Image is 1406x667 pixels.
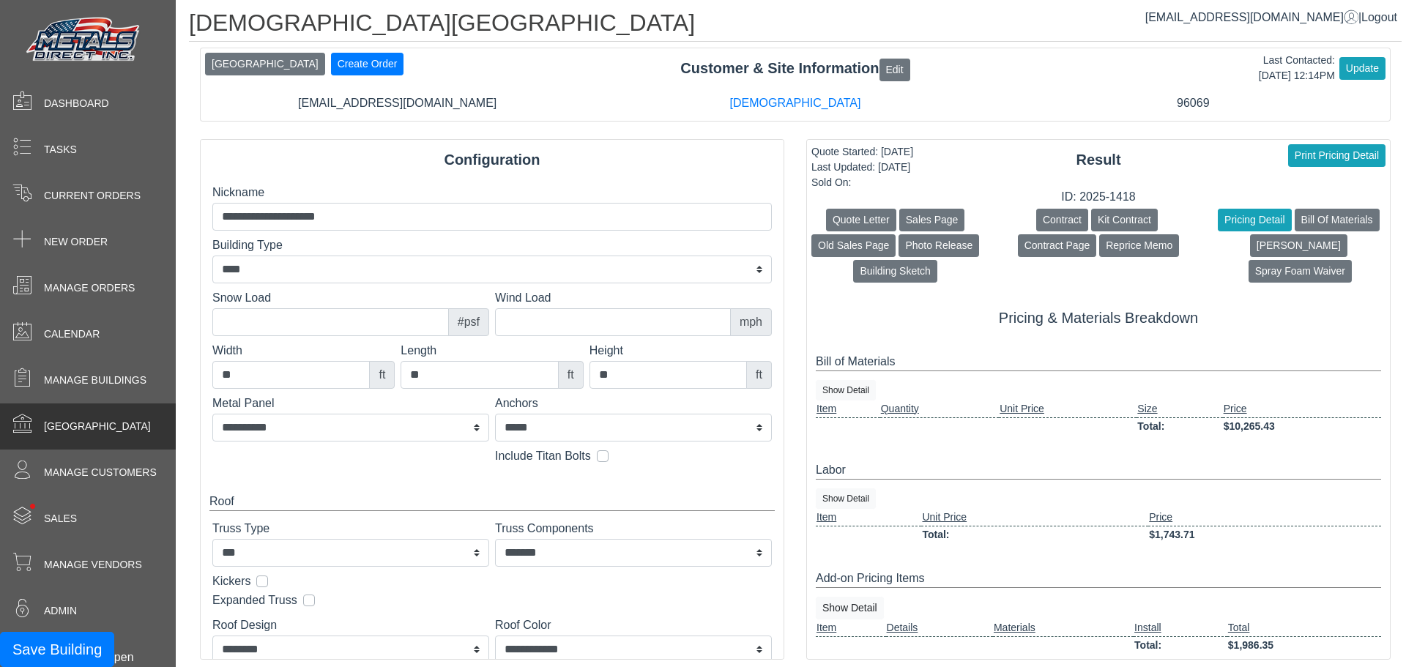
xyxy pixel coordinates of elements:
[816,570,1381,588] div: Add-on Pricing Items
[44,603,77,619] span: Admin
[1137,400,1222,418] td: Size
[331,53,404,75] button: Create Order
[209,493,775,511] div: Roof
[14,482,51,530] span: •
[1259,53,1335,83] div: Last Contacted: [DATE] 12:14PM
[816,597,884,619] button: Show Detail
[899,209,965,231] button: Sales Page
[807,188,1390,206] div: ID: 2025-1418
[401,342,583,359] label: Length
[1361,11,1397,23] span: Logout
[212,395,489,412] label: Metal Panel
[1249,260,1352,283] button: Spray Foam Waiver
[816,619,886,637] td: Item
[1145,9,1397,26] div: |
[212,520,489,537] label: Truss Type
[495,447,591,465] label: Include Titan Bolts
[201,149,784,171] div: Configuration
[1227,636,1381,654] td: $1,986.35
[811,234,896,257] button: Old Sales Page
[999,400,1137,418] td: Unit Price
[1288,144,1385,167] button: Print Pricing Detail
[198,94,596,112] div: [EMAIL_ADDRESS][DOMAIN_NAME]
[1223,417,1381,435] td: $10,265.43
[994,94,1392,112] div: 96069
[886,619,993,637] td: Details
[44,373,146,388] span: Manage Buildings
[1223,400,1381,418] td: Price
[1018,234,1097,257] button: Contract Page
[811,160,913,175] div: Last Updated: [DATE]
[495,395,772,412] label: Anchors
[1148,509,1381,526] td: Price
[811,175,913,190] div: Sold On:
[807,149,1390,171] div: Result
[495,289,772,307] label: Wind Load
[1250,234,1347,257] button: [PERSON_NAME]
[44,234,108,250] span: New Order
[816,353,1381,371] div: Bill of Materials
[205,53,325,75] button: [GEOGRAPHIC_DATA]
[44,96,109,111] span: Dashboard
[44,465,157,480] span: Manage Customers
[495,520,772,537] label: Truss Components
[212,342,395,359] label: Width
[730,97,861,109] a: [DEMOGRAPHIC_DATA]
[993,619,1134,637] td: Materials
[879,59,910,81] button: Edit
[899,234,979,257] button: Photo Release
[1227,619,1381,637] td: Total
[212,616,489,634] label: Roof Design
[212,184,772,201] label: Nickname
[448,308,489,336] div: #psf
[44,557,142,573] span: Manage Vendors
[1148,526,1381,543] td: $1,743.71
[1134,636,1227,654] td: Total:
[1339,57,1385,80] button: Update
[1137,417,1222,435] td: Total:
[44,188,141,204] span: Current Orders
[811,144,913,160] div: Quote Started: [DATE]
[921,526,1148,543] td: Total:
[369,361,395,389] div: ft
[816,509,921,526] td: Item
[1295,209,1380,231] button: Bill Of Materials
[44,142,77,157] span: Tasks
[730,308,772,336] div: mph
[1099,234,1179,257] button: Reprice Memo
[921,509,1148,526] td: Unit Price
[1218,209,1291,231] button: Pricing Detail
[816,461,1381,480] div: Labor
[826,209,896,231] button: Quote Letter
[816,400,880,418] td: Item
[189,9,1402,42] h1: [DEMOGRAPHIC_DATA][GEOGRAPHIC_DATA]
[816,309,1381,327] h5: Pricing & Materials Breakdown
[746,361,772,389] div: ft
[44,327,100,342] span: Calendar
[1134,619,1227,637] td: Install
[212,592,297,609] label: Expanded Truss
[212,289,489,307] label: Snow Load
[1036,209,1088,231] button: Contract
[558,361,584,389] div: ft
[44,511,77,526] span: Sales
[1091,209,1158,231] button: Kit Contract
[1145,11,1358,23] a: [EMAIL_ADDRESS][DOMAIN_NAME]
[880,400,999,418] td: Quantity
[44,419,151,434] span: [GEOGRAPHIC_DATA]
[201,57,1390,81] div: Customer & Site Information
[44,280,135,296] span: Manage Orders
[495,616,772,634] label: Roof Color
[212,236,772,254] label: Building Type
[22,13,146,67] img: Metals Direct Inc Logo
[589,342,772,359] label: Height
[853,260,937,283] button: Building Sketch
[212,573,250,590] label: Kickers
[816,488,876,509] button: Show Detail
[816,380,876,400] button: Show Detail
